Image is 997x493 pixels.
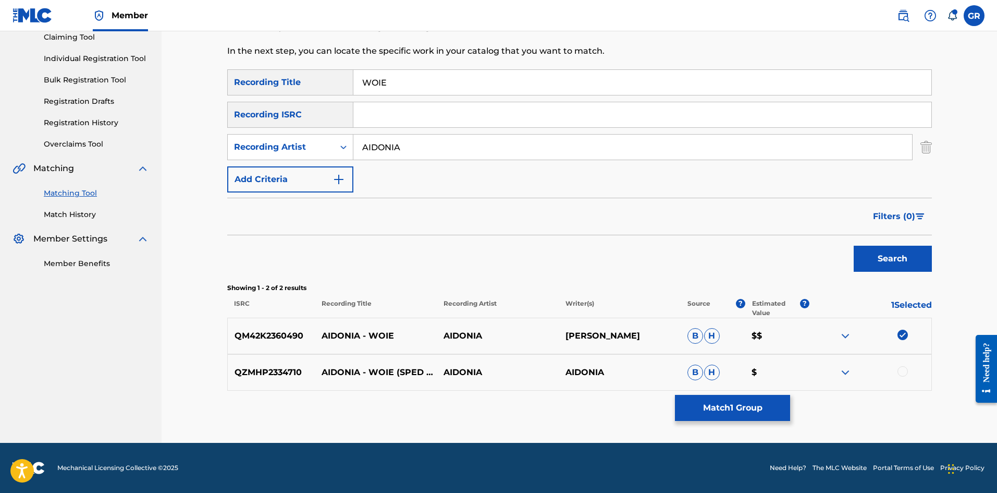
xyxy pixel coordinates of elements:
button: Add Criteria [227,166,353,193]
button: Search [854,246,932,272]
span: Matching [33,162,74,175]
p: In the next step, you can locate the specific work in your catalog that you want to match. [227,45,770,57]
a: Matching Tool [44,188,149,199]
p: Writer(s) [559,299,681,318]
img: search [897,9,909,22]
p: AIDONIA [559,366,681,379]
p: Recording Title [314,299,436,318]
p: AIDONIA - WOIE [315,330,437,342]
p: AIDONIA [437,330,559,342]
a: The MLC Website [813,463,867,473]
a: Claiming Tool [44,32,149,43]
span: Mechanical Licensing Collective © 2025 [57,463,178,473]
p: 1 Selected [809,299,931,318]
div: Notifications [947,10,957,21]
span: B [687,365,703,380]
div: Recording Artist [234,141,328,153]
img: 9d2ae6d4665cec9f34b9.svg [333,173,345,186]
span: H [704,328,720,344]
span: Filters ( 0 ) [873,210,915,223]
img: logo [13,462,45,474]
a: Registration History [44,117,149,128]
img: expand [839,366,852,379]
p: ISRC [227,299,315,318]
a: Public Search [893,5,914,26]
a: Individual Registration Tool [44,53,149,64]
p: AIDONIA - WOIE (SPED UP) [315,366,437,379]
iframe: Chat Widget [945,443,997,493]
span: Member [112,9,148,21]
img: expand [137,233,149,245]
button: Match1 Group [675,395,790,421]
a: Portal Terms of Use [873,463,934,473]
a: Privacy Policy [940,463,984,473]
img: expand [137,162,149,175]
p: Showing 1 - 2 of 2 results [227,283,932,293]
a: Need Help? [770,463,806,473]
img: Member Settings [13,233,25,245]
img: Delete Criterion [920,134,932,160]
p: [PERSON_NAME] [559,330,681,342]
a: Registration Drafts [44,96,149,107]
a: Bulk Registration Tool [44,75,149,86]
span: B [687,328,703,344]
p: Estimated Value [752,299,800,318]
span: Member Settings [33,233,107,245]
img: MLC Logo [13,8,53,23]
img: deselect [897,330,908,340]
span: ? [736,299,745,308]
a: Overclaims Tool [44,139,149,150]
p: QM42K2360490 [228,330,315,342]
a: Member Benefits [44,258,149,269]
div: Drag [948,453,954,485]
span: ? [800,299,809,308]
p: AIDONIA [437,366,559,379]
p: QZMHP2334710 [228,366,315,379]
a: Match History [44,209,149,220]
img: help [924,9,937,22]
p: $ [745,366,809,379]
img: expand [839,330,852,342]
p: Recording Artist [437,299,559,318]
img: Matching [13,162,26,175]
p: Source [687,299,710,318]
p: $$ [745,330,809,342]
img: filter [916,213,925,220]
div: Help [920,5,941,26]
span: H [704,365,720,380]
form: Search Form [227,69,932,277]
iframe: Resource Center [968,327,997,411]
div: User Menu [964,5,984,26]
button: Filters (0) [867,203,932,230]
img: Top Rightsholder [93,9,105,22]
